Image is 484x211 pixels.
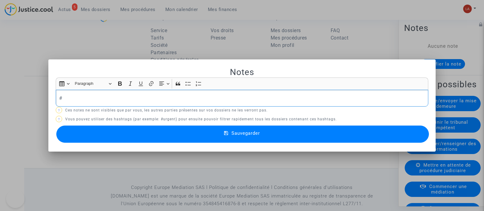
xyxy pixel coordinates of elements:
[56,126,429,143] button: Sauvegarder
[58,118,60,121] span: ?
[58,109,60,112] span: ?
[6,190,24,208] iframe: Help Scout Beacon - Open
[56,90,428,107] div: Rich Text Editor, main
[56,115,428,123] p: Vous pouvez utiliser des hashtags (par exemple: #urgent) pour ensuite pouvoir filtrer rapidement ...
[56,107,428,114] p: Ces notes ne sont visibles que par vous, les autres parties présentes sur vos dossiers ne les ver...
[75,80,107,87] span: Paragraph
[231,130,260,136] span: Sauvegarder
[59,94,425,102] p: #
[56,67,428,77] h2: Notes
[72,79,114,89] button: Paragraph
[56,77,428,89] div: Editor toolbar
